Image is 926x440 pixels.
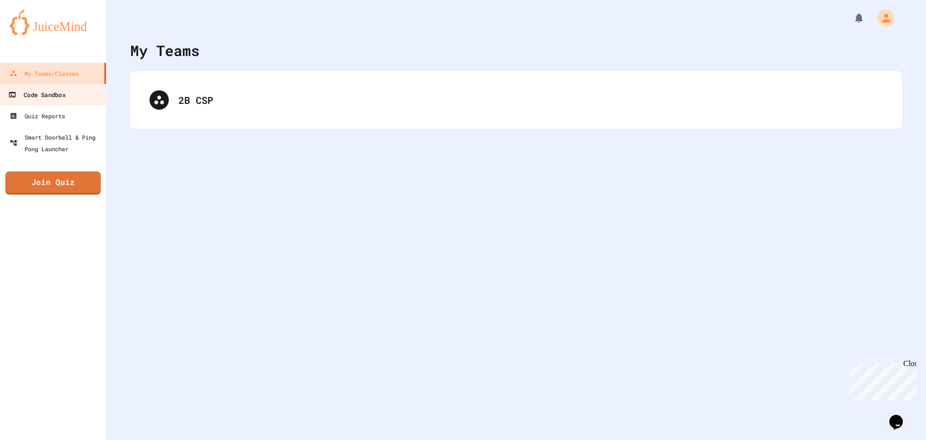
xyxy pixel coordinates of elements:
[5,171,101,195] a: Join Quiz
[10,10,96,35] img: logo-orange.svg
[846,359,916,400] iframe: chat widget
[130,40,200,61] div: My Teams
[8,89,65,101] div: Code Sandbox
[140,81,892,119] div: 2B CSP
[10,68,79,79] div: My Teams/Classes
[835,10,867,26] div: My Notifications
[867,7,897,29] div: My Account
[885,401,916,430] iframe: chat widget
[4,4,67,61] div: Chat with us now!Close
[178,93,883,107] div: 2B CSP
[10,131,102,155] div: Smart Doorbell & Ping Pong Launcher
[10,110,65,122] div: Quiz Reports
